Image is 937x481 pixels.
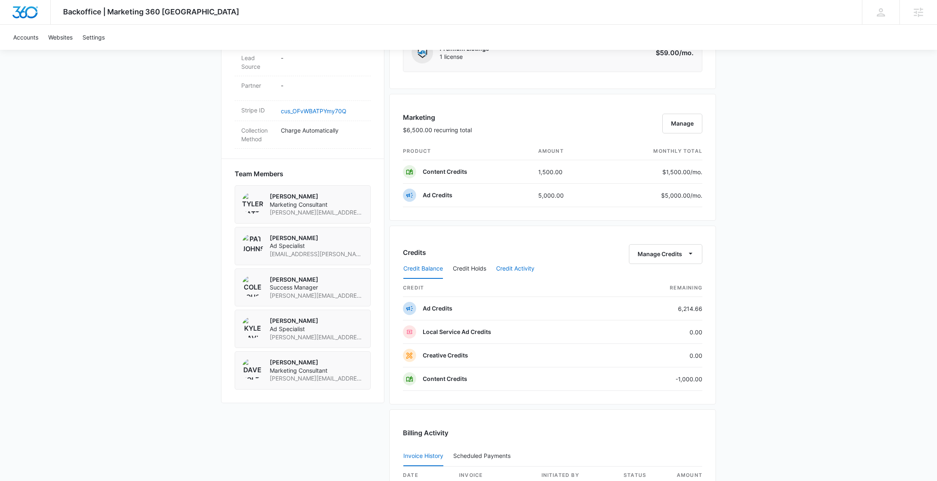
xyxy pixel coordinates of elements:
[235,49,371,76] div: Lead Source-
[270,201,364,209] span: Marketing Consultant
[615,367,702,391] td: -1,000.00
[235,101,371,121] div: Stripe IDcus_OFvWBATPYmy70Q
[615,297,702,320] td: 6,214.66
[403,142,532,160] th: product
[690,168,702,175] span: /mo.
[281,54,364,62] p: -
[423,191,452,199] p: Ad Credits
[403,259,443,279] button: Credit Balance
[235,76,371,101] div: Partner-
[270,358,364,367] p: [PERSON_NAME]
[423,328,491,336] p: Local Service Ad Credits
[423,168,467,176] p: Content Credits
[423,375,467,383] p: Content Credits
[270,208,364,217] span: [PERSON_NAME][EMAIL_ADDRESS][PERSON_NAME][DOMAIN_NAME]
[662,168,702,176] p: $1,500.00
[270,367,364,375] span: Marketing Consultant
[453,453,514,459] div: Scheduled Payments
[270,283,364,292] span: Success Manager
[63,7,239,16] span: Backoffice | Marketing 360 [GEOGRAPHIC_DATA]
[532,160,602,184] td: 1,500.00
[281,81,364,90] p: -
[403,428,702,438] h3: Billing Activity
[241,81,274,90] dt: Partner
[241,106,274,114] dt: Stripe ID
[403,126,472,134] p: $6,500.00 recurring total
[242,317,263,338] img: Kyle Davis
[78,25,110,50] a: Settings
[602,142,702,160] th: monthly total
[270,242,364,250] span: Ad Specialist
[242,276,263,297] img: Cole Rouse
[270,317,364,325] p: [PERSON_NAME]
[270,234,364,242] p: [PERSON_NAME]
[496,259,534,279] button: Credit Activity
[270,192,364,201] p: [PERSON_NAME]
[242,192,263,214] img: Tyler Hatton
[270,374,364,383] span: [PERSON_NAME][EMAIL_ADDRESS][PERSON_NAME][DOMAIN_NAME]
[403,279,615,297] th: credit
[270,250,364,258] span: [EMAIL_ADDRESS][PERSON_NAME][DOMAIN_NAME]
[8,25,43,50] a: Accounts
[281,126,364,135] p: Charge Automatically
[281,107,346,114] a: cus_OFvWBATPYmy70Q
[690,192,702,199] span: /mo.
[242,234,263,255] img: Pat Johnson
[43,25,78,50] a: Websites
[629,244,702,264] button: Manage Credits
[403,446,443,466] button: Invoice History
[270,276,364,284] p: [PERSON_NAME]
[662,114,702,133] button: Manage
[270,292,364,300] span: [PERSON_NAME][EMAIL_ADDRESS][PERSON_NAME][DOMAIN_NAME]
[615,320,702,344] td: 0.00
[679,49,694,57] span: /mo.
[270,325,364,333] span: Ad Specialist
[403,248,426,257] h3: Credits
[403,112,472,122] h3: Marketing
[532,184,602,207] td: 5,000.00
[423,304,452,313] p: Ad Credits
[241,54,274,71] dt: Lead Source
[440,53,489,61] span: 1 license
[235,169,283,179] span: Team Members
[615,344,702,367] td: 0.00
[423,351,468,360] p: Creative Credits
[235,121,371,149] div: Collection MethodCharge Automatically
[270,333,364,341] span: [PERSON_NAME][EMAIL_ADDRESS][PERSON_NAME][DOMAIN_NAME]
[661,191,702,200] p: $5,000.00
[615,279,702,297] th: Remaining
[242,358,263,380] img: Dave Holzapfel
[453,259,486,279] button: Credit Holds
[241,126,274,143] dt: Collection Method
[532,142,602,160] th: amount
[655,48,694,58] p: $59.00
